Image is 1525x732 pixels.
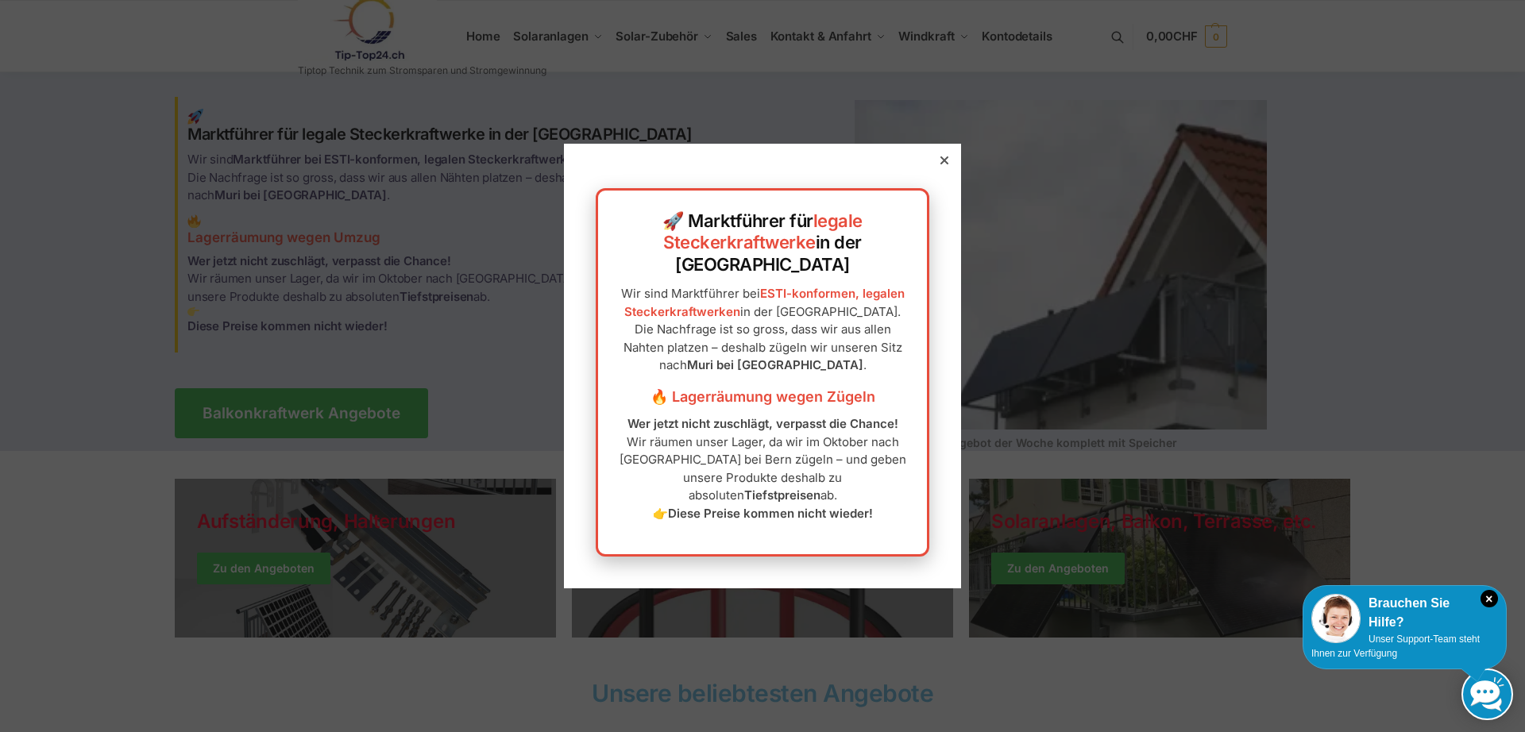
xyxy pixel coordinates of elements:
a: legale Steckerkraftwerke [663,210,863,253]
p: Wir sind Marktführer bei in der [GEOGRAPHIC_DATA]. Die Nachfrage ist so gross, dass wir aus allen... [614,285,911,375]
strong: Muri bei [GEOGRAPHIC_DATA] [687,357,863,372]
a: ESTI-konformen, legalen Steckerkraftwerken [624,286,905,319]
span: Unser Support-Team steht Ihnen zur Verfügung [1311,634,1480,659]
strong: Tiefstpreisen [744,487,820,503]
h2: 🚀 Marktführer für in der [GEOGRAPHIC_DATA] [614,210,911,276]
i: Schließen [1481,590,1498,607]
strong: Diese Preise kommen nicht wieder! [668,506,873,521]
strong: Wer jetzt nicht zuschlägt, verpasst die Chance! [627,416,898,431]
img: Customer service [1311,594,1361,643]
p: Wir räumen unser Lager, da wir im Oktober nach [GEOGRAPHIC_DATA] bei Bern zügeln – und geben unse... [614,415,911,522]
div: Brauchen Sie Hilfe? [1311,594,1498,632]
h3: 🔥 Lagerräumung wegen Zügeln [614,387,911,407]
